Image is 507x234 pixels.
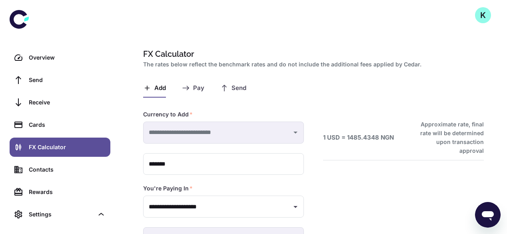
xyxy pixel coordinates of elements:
[29,210,94,219] div: Settings
[10,70,110,90] a: Send
[411,120,484,155] h6: Approximate rate, final rate will be determined upon transaction approval
[475,202,501,228] iframe: Button to launch messaging window
[29,98,106,107] div: Receive
[10,160,110,179] a: Contacts
[10,205,110,224] div: Settings
[29,76,106,84] div: Send
[10,93,110,112] a: Receive
[323,133,394,142] h6: 1 USD = 1485.4348 NGN
[290,201,301,212] button: Open
[29,53,106,62] div: Overview
[143,60,481,69] h2: The rates below reflect the benchmark rates and do not include the additional fees applied by Cedar.
[10,48,110,67] a: Overview
[143,48,481,60] h1: FX Calculator
[154,84,166,92] span: Add
[143,110,193,118] label: Currency to Add
[143,184,193,192] label: You're Paying In
[193,84,204,92] span: Pay
[475,7,491,23] button: K
[29,165,106,174] div: Contacts
[29,120,106,129] div: Cards
[29,143,106,152] div: FX Calculator
[232,84,246,92] span: Send
[10,138,110,157] a: FX Calculator
[10,182,110,202] a: Rewards
[10,115,110,134] a: Cards
[29,188,106,196] div: Rewards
